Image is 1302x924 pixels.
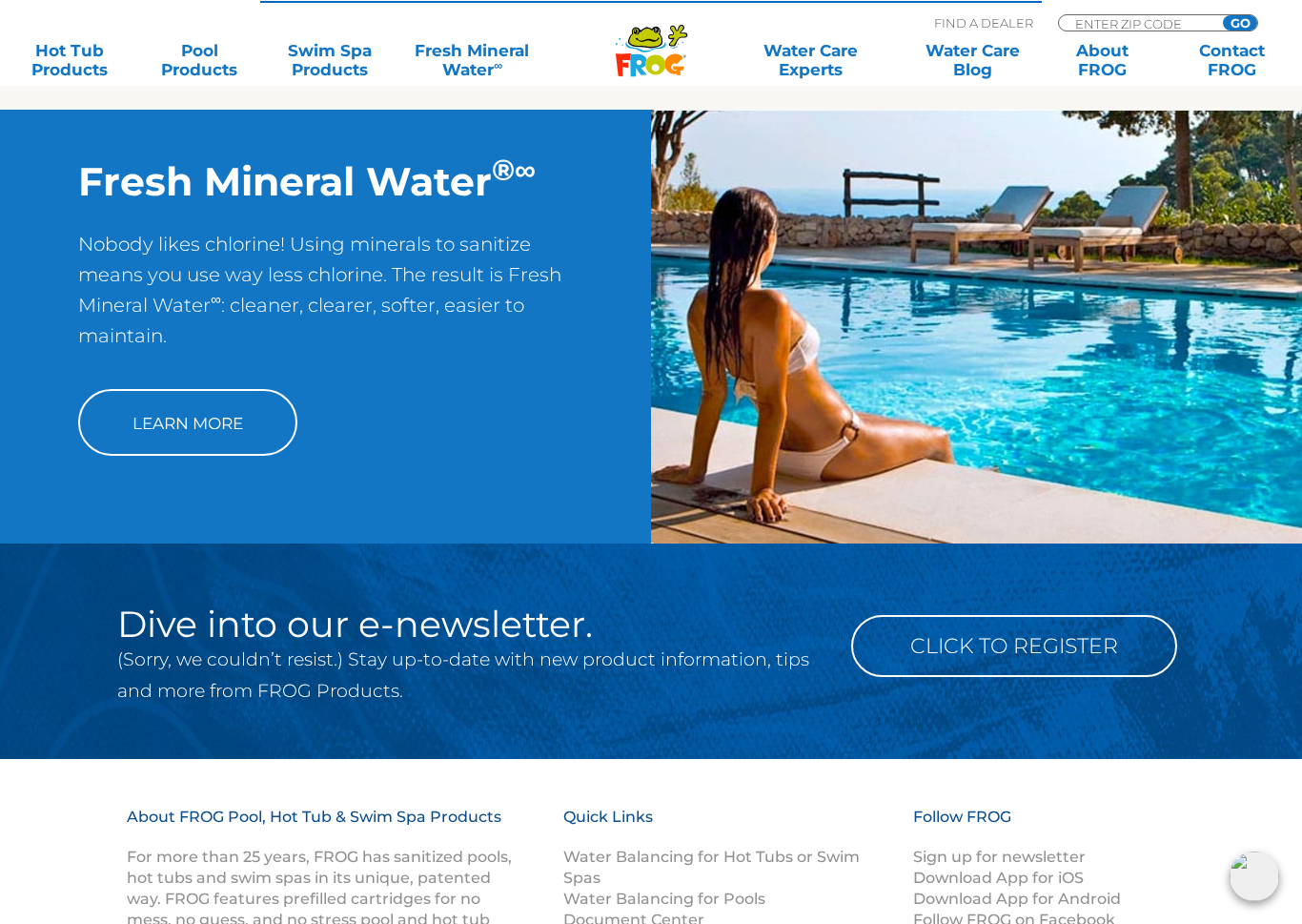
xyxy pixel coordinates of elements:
[1052,41,1153,79] a: AboutFROG
[1182,41,1283,79] a: ContactFROG
[1230,852,1279,901] img: openIcon
[913,848,1086,866] a: Sign up for newsletter
[563,807,889,847] h3: Quick Links
[117,644,823,707] p: (Sorry, we couldn’t resist.) Stay up-to-date with new product information, tips and more from FRO...
[1073,15,1202,31] input: Zip Code Form
[913,807,1151,847] h3: Follow FROG
[563,848,860,887] a: Water Balancing for Hot Tubs or Swim Spas
[19,41,120,79] a: Hot TubProducts
[563,890,765,908] a: Water Balancing for Pools
[913,869,1084,887] a: Download App for iOS
[149,41,250,79] a: PoolProducts
[922,41,1023,79] a: Water CareBlog
[651,110,1302,544] img: img-truth-about-salt-fpo
[279,41,380,79] a: Swim SpaProducts
[127,807,516,847] h3: About FROG Pool, Hot Tub & Swim Spa Products
[728,41,892,79] a: Water CareExperts
[851,615,1177,677] a: Click to Register
[409,41,536,79] a: Fresh MineralWater∞
[211,290,221,308] sup: ∞
[494,58,502,72] sup: ∞
[117,606,823,644] h2: Dive into our e-newsletter.
[934,14,1033,31] p: Find A Dealer
[492,152,515,188] sup: ®
[1223,15,1257,31] input: GO
[913,890,1121,908] a: Download App for Android
[78,229,573,370] p: Nobody likes chlorine! Using minerals to sanitize means you use way less chlorine. The result is ...
[78,157,573,205] h2: Fresh Mineral Water
[515,152,536,188] sup: ∞
[78,389,297,456] a: Learn More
